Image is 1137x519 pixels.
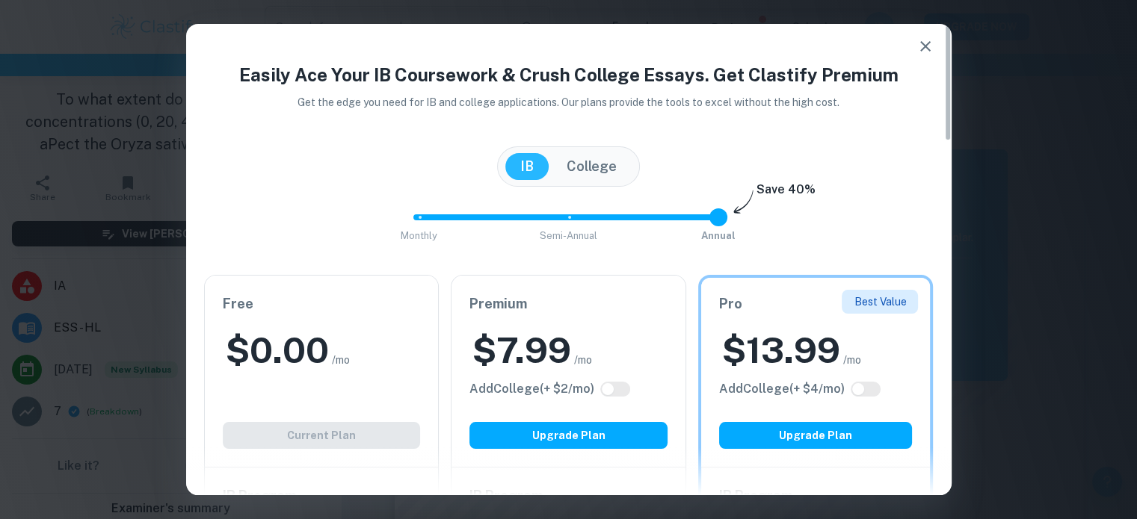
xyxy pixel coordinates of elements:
h6: Free [223,293,421,314]
span: /mo [843,352,861,368]
button: College [552,153,632,180]
h6: Click to see all the additional College features. [719,380,845,398]
span: /mo [332,352,350,368]
button: IB [505,153,549,180]
h2: $ 13.99 [722,326,840,374]
h4: Easily Ace Your IB Coursework & Crush College Essays. Get Clastify Premium [204,61,934,88]
p: Best Value [854,293,906,310]
h6: Click to see all the additional College features. [469,380,594,398]
button: Upgrade Plan [719,422,913,449]
h6: Save 40% [757,181,816,206]
button: Upgrade Plan [469,422,668,449]
h2: $ 0.00 [226,326,329,374]
h6: Pro [719,293,913,314]
span: /mo [574,352,592,368]
h6: Premium [469,293,668,314]
span: Semi-Annual [540,230,597,241]
h2: $ 7.99 [472,326,571,374]
img: subscription-arrow.svg [733,190,754,215]
p: Get the edge you need for IB and college applications. Our plans provide the tools to excel witho... [277,94,860,111]
span: Annual [701,230,736,241]
span: Monthly [401,230,437,241]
